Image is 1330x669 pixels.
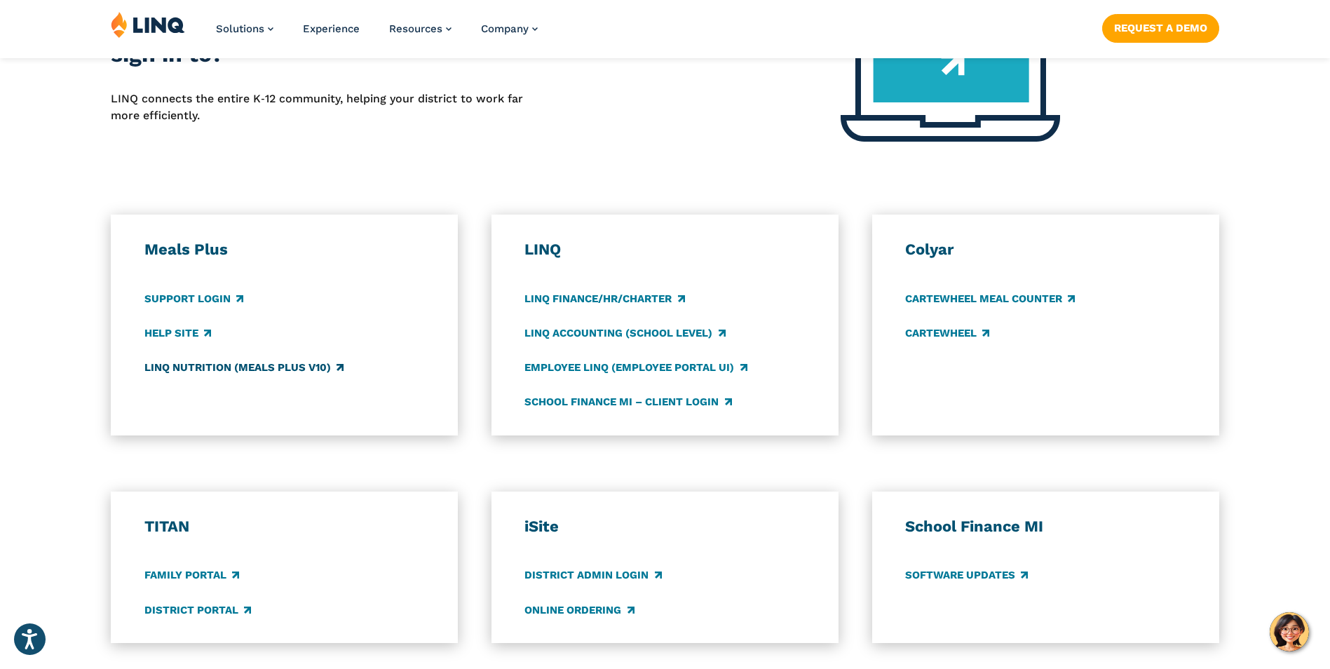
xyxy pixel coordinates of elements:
a: School Finance MI – Client Login [524,394,731,410]
a: Help Site [144,325,211,341]
a: Company [481,22,538,35]
a: Request a Demo [1102,14,1219,42]
h3: Meals Plus [144,240,425,259]
a: Support Login [144,291,243,306]
a: Employee LINQ (Employee Portal UI) [524,360,747,375]
a: Solutions [216,22,273,35]
button: Hello, have a question? Let’s chat. [1270,612,1309,651]
h3: School Finance MI [905,517,1186,536]
h3: Colyar [905,240,1186,259]
a: CARTEWHEEL [905,325,989,341]
span: Resources [389,22,442,35]
a: CARTEWHEEL Meal Counter [905,291,1075,306]
h3: LINQ [524,240,805,259]
h3: iSite [524,517,805,536]
img: LINQ | K‑12 Software [111,11,185,38]
nav: Primary Navigation [216,11,538,58]
a: LINQ Nutrition (Meals Plus v10) [144,360,344,375]
span: Company [481,22,529,35]
a: Experience [303,22,360,35]
a: Resources [389,22,452,35]
a: LINQ Accounting (school level) [524,325,725,341]
span: Solutions [216,22,264,35]
a: Family Portal [144,568,239,583]
a: District Portal [144,602,251,618]
a: District Admin Login [524,568,661,583]
p: LINQ connects the entire K‑12 community, helping your district to work far more efficiently. [111,90,553,125]
a: Software Updates [905,568,1028,583]
h3: TITAN [144,517,425,536]
a: LINQ Finance/HR/Charter [524,291,684,306]
nav: Button Navigation [1102,11,1219,42]
a: Online Ordering [524,602,634,618]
